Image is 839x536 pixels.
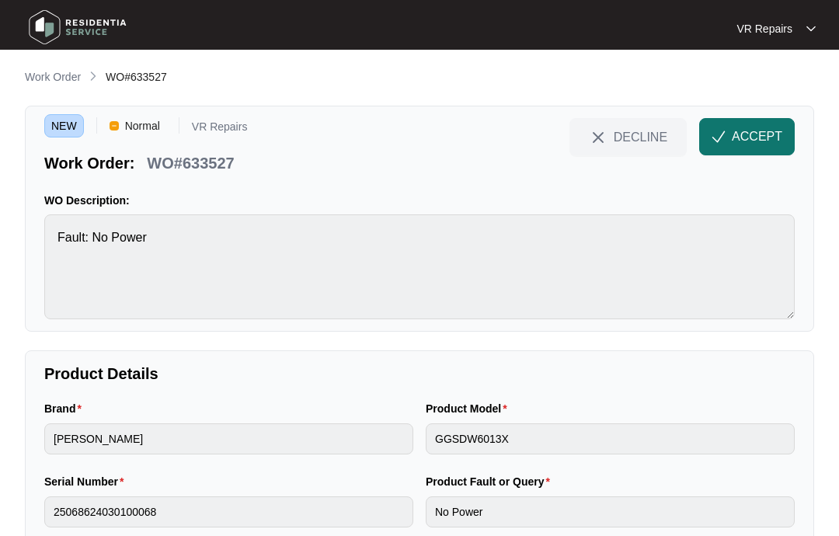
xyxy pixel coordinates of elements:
input: Product Model [426,423,795,454]
label: Product Fault or Query [426,474,556,489]
img: check-Icon [712,130,726,144]
span: WO#633527 [106,71,167,83]
p: VR Repairs [192,121,248,137]
span: Normal [119,114,166,137]
p: VR Repairs [736,21,792,37]
p: WO#633527 [147,152,234,174]
img: close-Icon [589,128,607,147]
img: residentia service logo [23,4,132,50]
p: WO Description: [44,193,795,208]
button: check-IconACCEPT [699,118,795,155]
input: Product Fault or Query [426,496,795,527]
img: chevron-right [87,70,99,82]
span: ACCEPT [732,127,782,146]
a: Work Order [22,69,84,86]
button: close-IconDECLINE [569,118,687,155]
span: NEW [44,114,84,137]
img: Vercel Logo [110,121,119,131]
p: Product Details [44,363,795,385]
span: DECLINE [614,128,667,145]
p: Work Order [25,69,81,85]
label: Serial Number [44,474,130,489]
img: dropdown arrow [806,25,816,33]
label: Product Model [426,401,513,416]
input: Brand [44,423,413,454]
textarea: Fault: No Power [44,214,795,319]
label: Brand [44,401,88,416]
input: Serial Number [44,496,413,527]
p: Work Order: [44,152,134,174]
